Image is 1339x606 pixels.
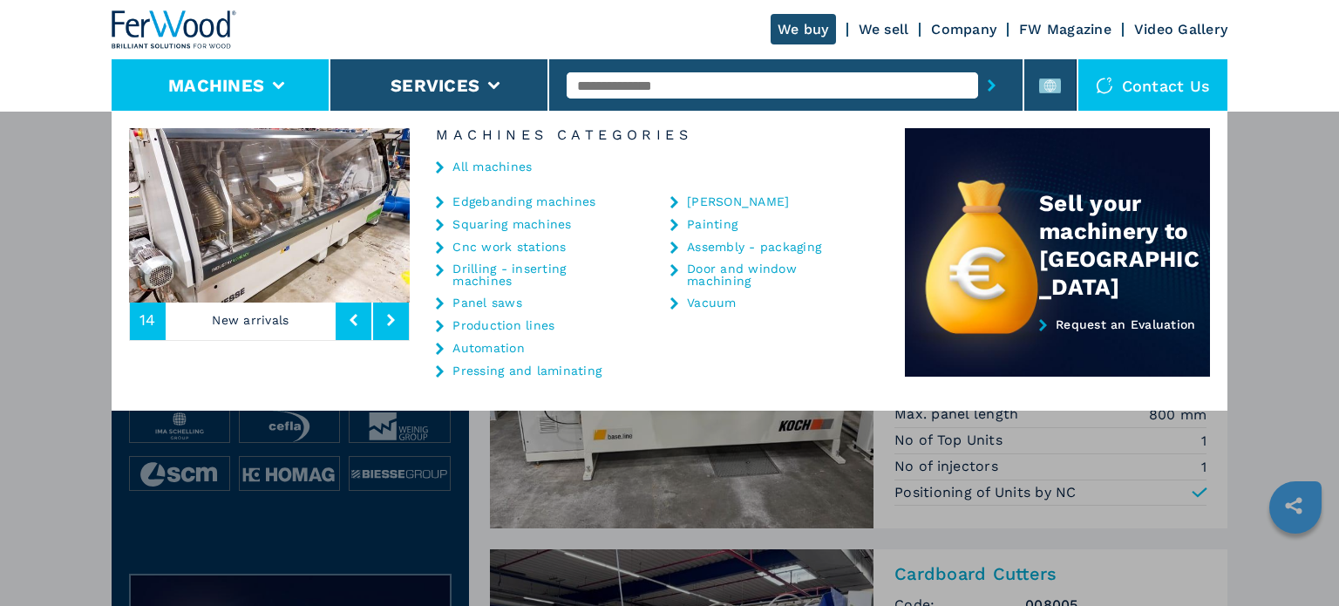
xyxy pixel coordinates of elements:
[452,241,566,253] a: Cnc work stations
[1078,59,1228,112] div: Contact us
[687,296,737,309] a: Vacuum
[859,21,909,37] a: We sell
[687,195,789,208] a: [PERSON_NAME]
[452,296,522,309] a: Panel saws
[905,317,1210,378] a: Request an Evaluation
[452,195,595,208] a: Edgebanding machines
[129,128,410,303] img: image
[452,342,525,354] a: Automation
[1039,189,1210,301] div: Sell your machinery to [GEOGRAPHIC_DATA]
[391,75,479,96] button: Services
[168,75,264,96] button: Machines
[1019,21,1111,37] a: FW Magazine
[410,128,690,303] img: image
[1096,77,1113,94] img: Contact us
[452,262,627,287] a: Drilling - inserting machines
[687,241,821,253] a: Assembly - packaging
[1134,21,1227,37] a: Video Gallery
[978,65,1005,106] button: submit-button
[452,160,532,173] a: All machines
[452,218,571,230] a: Squaring machines
[931,21,996,37] a: Company
[410,128,905,142] h6: Machines Categories
[166,300,336,340] p: New arrivals
[687,218,737,230] a: Painting
[139,312,156,328] span: 14
[112,10,237,49] img: Ferwood
[452,319,554,331] a: Production lines
[771,14,836,44] a: We buy
[452,364,602,377] a: Pressing and laminating
[687,262,861,287] a: Door and window machining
